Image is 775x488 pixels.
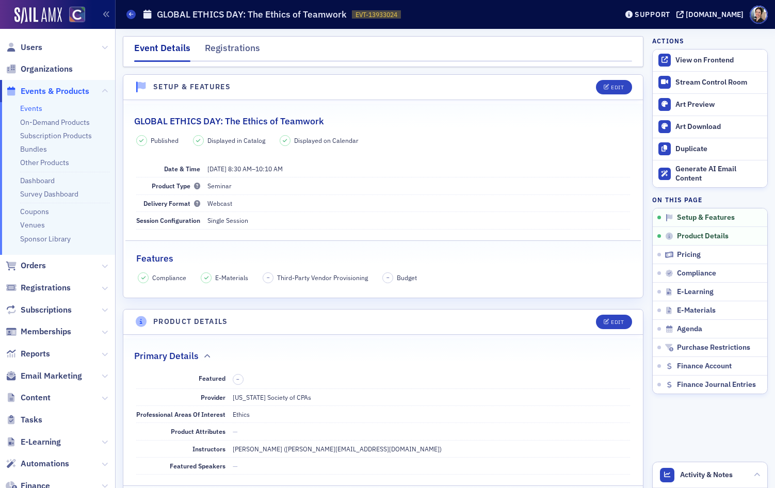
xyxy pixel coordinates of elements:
[652,195,768,204] h4: On this page
[397,273,417,282] span: Budget
[20,144,47,154] a: Bundles
[6,86,89,97] a: Events & Products
[207,199,232,207] span: Webcast
[686,10,744,19] div: [DOMAIN_NAME]
[356,10,397,19] span: EVT-13933024
[21,370,82,382] span: Email Marketing
[611,319,624,325] div: Edit
[207,136,265,145] span: Displayed in Catalog
[233,444,442,453] div: [PERSON_NAME] ([PERSON_NAME][EMAIL_ADDRESS][DOMAIN_NAME])
[677,232,729,241] span: Product Details
[233,462,238,470] span: —
[21,86,89,97] span: Events & Products
[677,250,701,259] span: Pricing
[6,304,72,316] a: Subscriptions
[136,216,200,224] span: Session Configuration
[134,115,324,128] h2: GLOBAL ETHICS DAY: The Ethics of Teamwork
[207,165,227,173] span: [DATE]
[675,144,762,154] div: Duplicate
[136,410,225,418] span: Professional Areas Of Interest
[611,85,624,90] div: Edit
[652,36,684,45] h4: Actions
[255,165,283,173] time: 10:10 AM
[171,427,225,435] span: Product Attributes
[236,376,239,383] span: –
[21,42,42,53] span: Users
[653,116,767,138] a: Art Download
[675,100,762,109] div: Art Preview
[136,252,173,265] h2: Features
[152,182,200,190] span: Product Type
[386,274,390,281] span: –
[21,304,72,316] span: Subscriptions
[151,136,179,145] span: Published
[21,414,42,426] span: Tasks
[653,72,767,93] a: Stream Control Room
[20,234,71,243] a: Sponsor Library
[21,326,71,337] span: Memberships
[6,414,42,426] a: Tasks
[164,165,200,173] span: Date & Time
[6,392,51,403] a: Content
[20,131,92,140] a: Subscription Products
[14,7,62,24] img: SailAMX
[675,56,762,65] div: View on Frontend
[6,326,71,337] a: Memberships
[653,93,767,116] a: Art Preview
[207,165,283,173] span: –
[233,393,311,401] span: [US_STATE] Society of CPAs
[20,118,90,127] a: On-Demand Products
[143,199,200,207] span: Delivery Format
[205,41,260,60] div: Registrations
[596,80,632,94] button: Edit
[6,436,61,448] a: E-Learning
[6,260,46,271] a: Orders
[677,362,732,371] span: Finance Account
[207,182,232,190] span: Seminar
[228,165,252,173] time: 8:30 AM
[653,160,767,188] button: Generate AI Email Content
[20,189,78,199] a: Survey Dashboard
[653,138,767,160] button: Duplicate
[675,122,762,132] div: Art Download
[750,6,768,24] span: Profile
[677,380,756,389] span: Finance Journal Entries
[676,11,747,18] button: [DOMAIN_NAME]
[677,287,714,297] span: E-Learning
[6,348,50,360] a: Reports
[20,207,49,216] a: Coupons
[21,458,69,469] span: Automations
[21,436,61,448] span: E-Learning
[20,220,45,230] a: Venues
[675,78,762,87] div: Stream Control Room
[6,63,73,75] a: Organizations
[69,7,85,23] img: SailAMX
[635,10,670,19] div: Support
[134,349,199,363] h2: Primary Details
[199,374,225,382] span: Featured
[596,315,632,329] button: Edit
[267,274,270,281] span: –
[20,158,69,167] a: Other Products
[677,213,735,222] span: Setup & Features
[653,50,767,71] a: View on Frontend
[677,324,702,334] span: Agenda
[233,410,250,419] div: Ethics
[21,392,51,403] span: Content
[152,273,186,282] span: Compliance
[134,41,190,62] div: Event Details
[6,282,71,294] a: Registrations
[20,176,55,185] a: Dashboard
[207,216,248,224] span: Single Session
[170,462,225,470] span: Featured Speakers
[675,165,762,183] div: Generate AI Email Content
[6,458,69,469] a: Automations
[294,136,359,145] span: Displayed on Calendar
[20,104,42,113] a: Events
[215,273,248,282] span: E-Materials
[680,469,733,480] span: Activity & Notes
[157,8,347,21] h1: GLOBAL ETHICS DAY: The Ethics of Teamwork
[6,370,82,382] a: Email Marketing
[233,427,238,435] span: —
